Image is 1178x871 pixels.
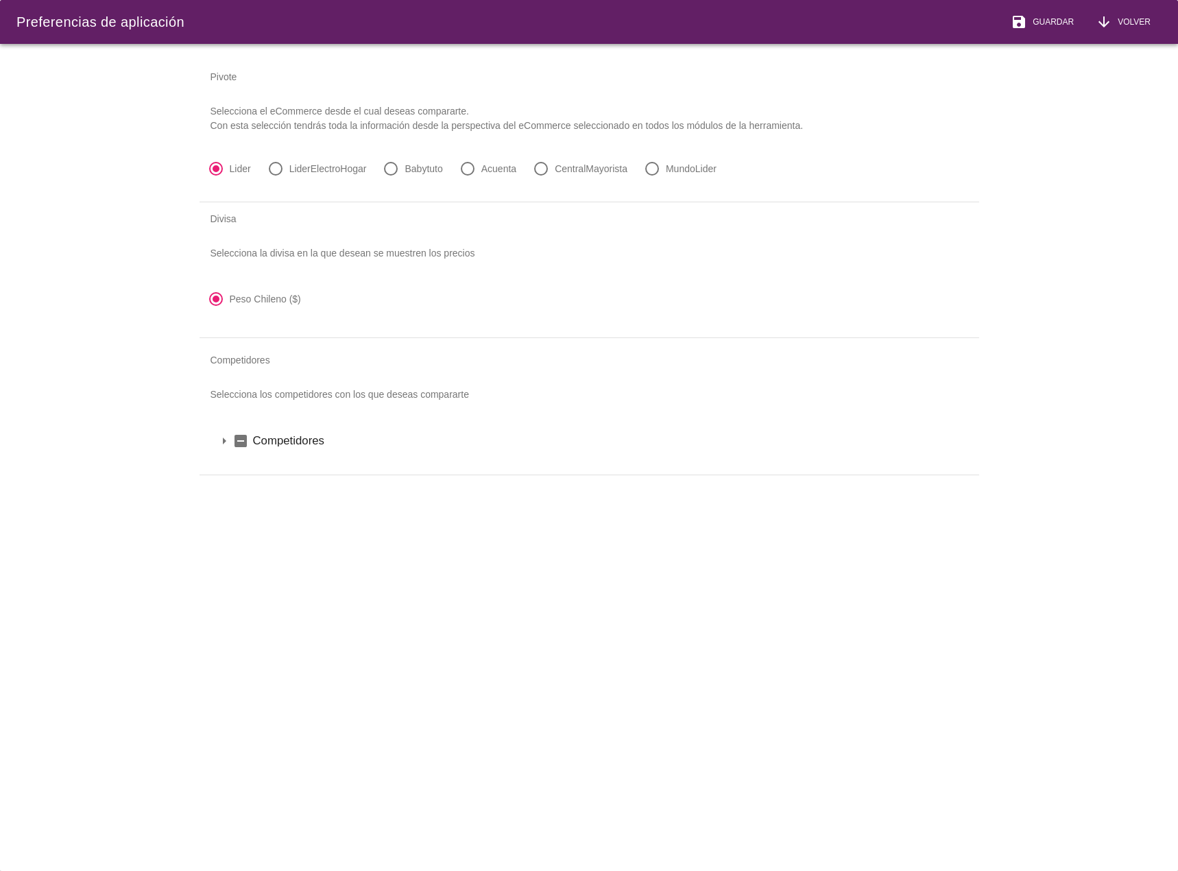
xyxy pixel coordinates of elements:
label: CentralMayorista [555,162,627,176]
p: Selecciona los competidores con los que deseas compararte [200,377,979,413]
div: Pivote [200,60,979,93]
label: Acuenta [481,162,516,176]
label: Lider [230,162,251,176]
p: Selecciona la divisa en la que desean se muestren los precios [200,235,979,272]
i: save [1011,14,1027,30]
div: Preferencias de aplicación [16,12,184,32]
span: Guardar [1027,16,1074,28]
label: MundoLider [666,162,717,176]
label: LiderElectroHogar [289,162,367,176]
i: arrow_drop_down [216,433,232,449]
p: Selecciona el eCommerce desde el cual deseas compararte. Con esta selección tendrás toda la infor... [200,93,979,144]
label: Competidores [253,432,963,449]
label: Peso Chileno ($) [230,292,301,306]
i: arrow_downward [1096,14,1112,30]
span: Volver [1112,16,1151,28]
label: Babytuto [405,162,442,176]
div: Competidores [200,344,979,377]
div: Divisa [200,202,979,235]
i: indeterminate_check_box [232,433,249,449]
